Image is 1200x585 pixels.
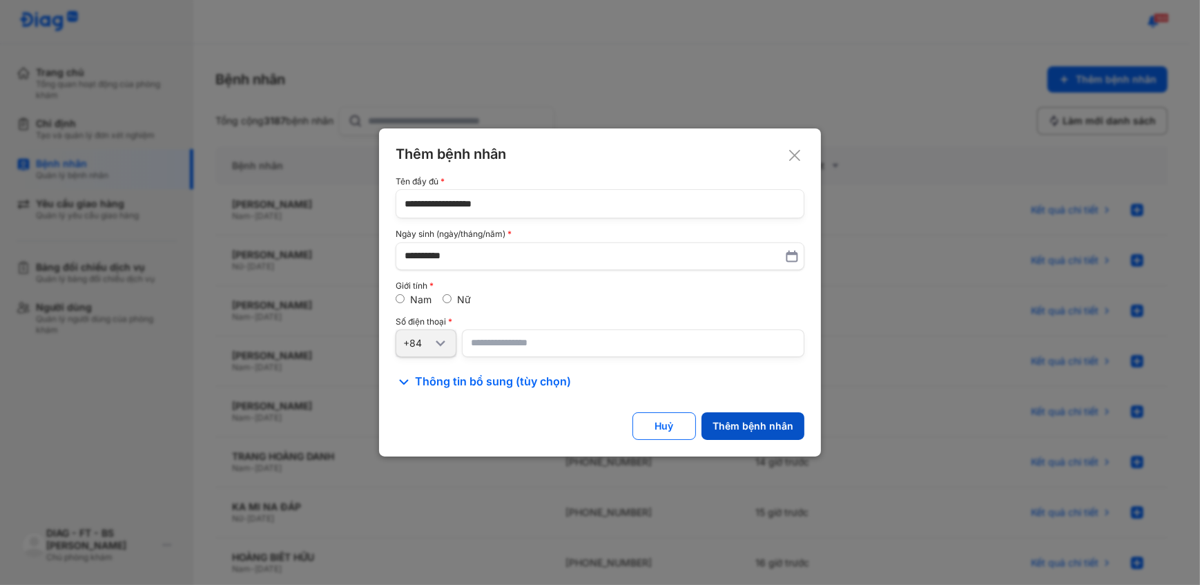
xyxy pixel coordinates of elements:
label: Nữ [457,294,471,305]
button: Thêm bệnh nhân [701,412,804,440]
label: Nam [410,294,432,305]
div: Ngày sinh (ngày/tháng/năm) [396,229,804,239]
div: +84 [403,337,432,349]
div: Thêm bệnh nhân [396,145,804,163]
span: Thông tin bổ sung (tùy chọn) [415,374,571,390]
div: Thêm bệnh nhân [713,420,793,432]
button: Huỷ [632,412,696,440]
div: Giới tính [396,281,804,291]
div: Số điện thoại [396,317,804,327]
div: Tên đầy đủ [396,177,804,186]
